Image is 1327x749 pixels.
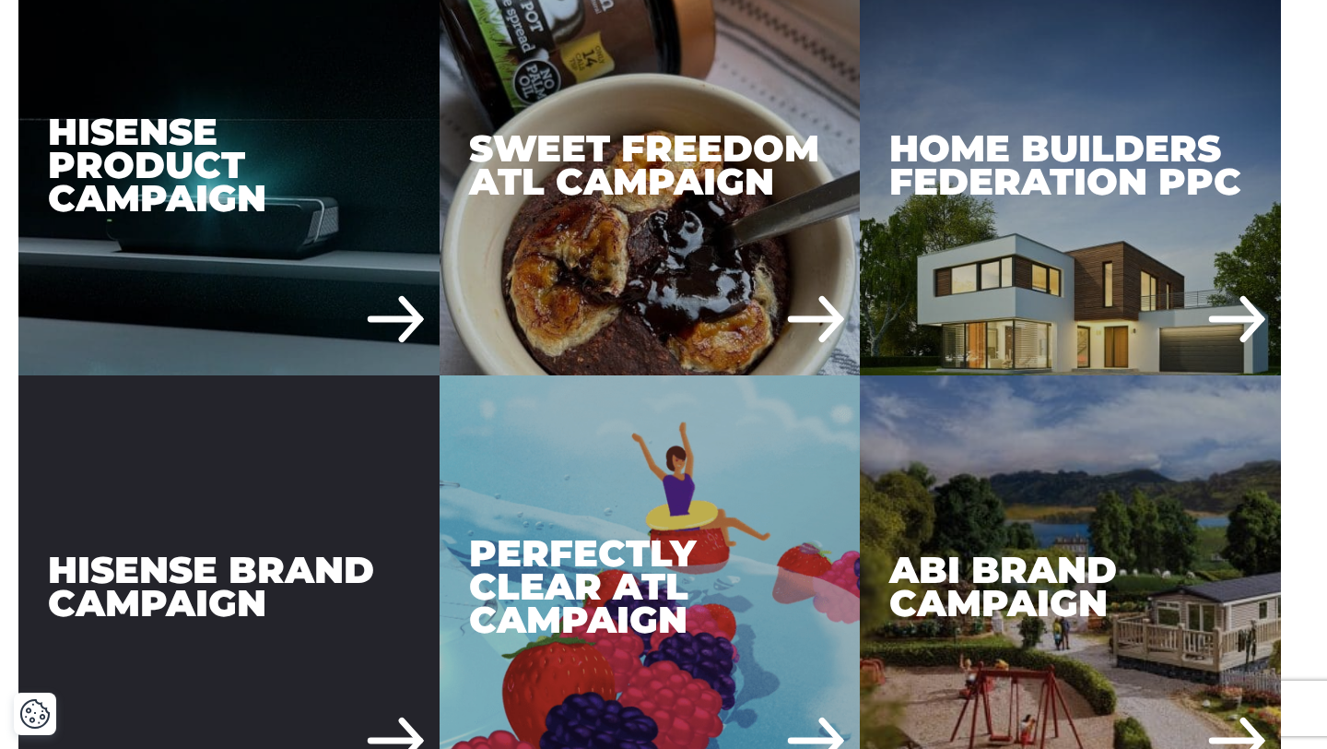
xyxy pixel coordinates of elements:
button: Cookie Settings [19,698,51,730]
img: Revisit consent button [19,698,51,730]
